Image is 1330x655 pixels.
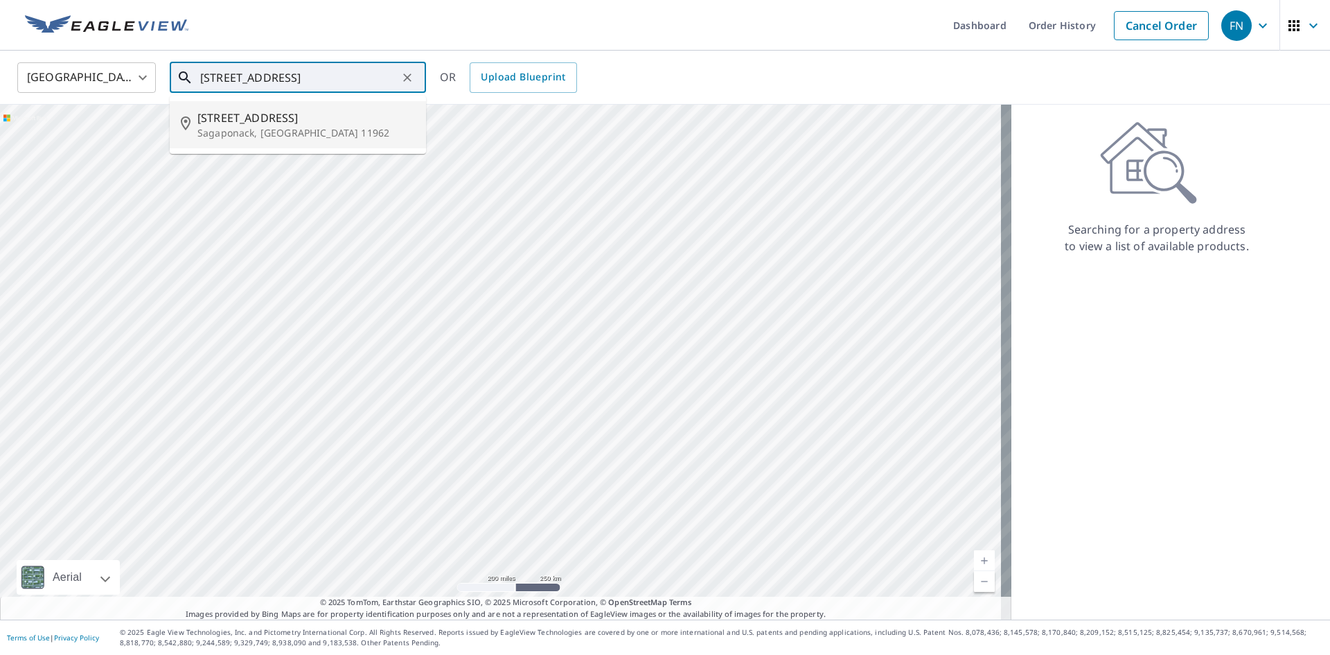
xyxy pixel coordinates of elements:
p: © 2025 Eagle View Technologies, Inc. and Pictometry International Corp. All Rights Reserved. Repo... [120,627,1323,648]
span: © 2025 TomTom, Earthstar Geographics SIO, © 2025 Microsoft Corporation, © [320,597,692,609]
p: Searching for a property address to view a list of available products. [1064,221,1250,254]
button: Clear [398,68,417,87]
a: Privacy Policy [54,633,99,643]
a: Current Level 5, Zoom Out [974,571,995,592]
div: [GEOGRAPHIC_DATA] [17,58,156,97]
span: Upload Blueprint [481,69,565,86]
a: Current Level 5, Zoom In [974,550,995,571]
a: OpenStreetMap [608,597,666,607]
p: Sagaponack, [GEOGRAPHIC_DATA] 11962 [197,126,415,140]
a: Terms [669,597,692,607]
a: Cancel Order [1114,11,1209,40]
p: | [7,634,99,642]
div: Aerial [48,560,86,595]
div: Aerial [17,560,120,595]
a: Upload Blueprint [470,62,576,93]
span: [STREET_ADDRESS] [197,110,415,126]
div: OR [440,62,577,93]
img: EV Logo [25,15,188,36]
input: Search by address or latitude-longitude [200,58,398,97]
div: FN [1221,10,1252,41]
a: Terms of Use [7,633,50,643]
